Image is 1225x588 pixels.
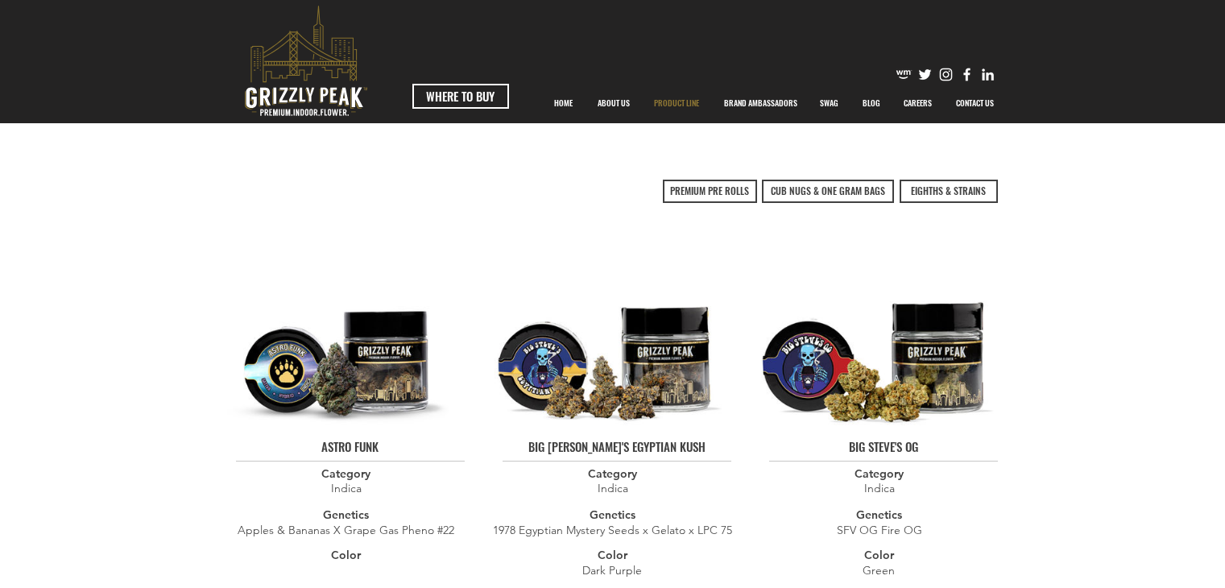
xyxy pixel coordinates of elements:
[542,83,1007,123] nav: Site
[864,548,894,562] span: Color
[642,83,712,123] a: PRODUCT LINE
[837,523,922,537] span: SFV OG Fire OG
[958,66,975,83] img: Facebook
[896,66,996,83] ul: Social Bar
[771,184,885,198] span: CUB NUGS & ONE GRAM BAGS
[493,523,732,537] span: 1978 Egyptian Mystery Seeds x Gelato x LPC 75
[598,548,627,562] span: Color
[937,66,954,83] img: Instagram
[808,83,850,123] a: SWAG
[646,83,707,123] p: PRODUCT LINE
[855,466,904,481] span: Category
[323,507,369,522] span: Genetics
[892,83,944,123] a: CAREERS
[546,83,581,123] p: HOME
[331,481,362,495] span: Indica
[863,563,895,578] span: Green
[849,437,918,455] span: BIG STEVE'S OG
[911,184,986,198] span: EIGHTHS & STRAINS
[917,66,933,83] img: Twitter
[582,563,642,578] span: Dark Purple
[245,6,367,116] svg: premium-indoor-flower
[331,548,361,562] span: Color
[321,437,379,455] span: ASTRO FUNK
[588,466,637,481] span: Category
[979,66,996,83] img: Likedin
[855,83,888,123] p: BLOG
[586,83,642,123] a: ABOUT US
[426,88,495,105] span: WHERE TO BUY
[751,265,998,427] img: BIG STEVE'S OG
[670,184,749,198] span: PREMIUM PRE ROLLS
[944,83,1007,123] a: CONTACT US
[948,83,1002,123] p: CONTACT US
[856,507,902,522] span: Genetics
[542,83,586,123] a: HOME
[598,481,628,495] span: Indica
[590,83,638,123] p: ABOUT US
[663,180,757,203] a: PREMIUM PRE ROLLS
[485,265,731,427] img: BIG STEVE'S EGYPTIAN KUSH
[528,437,706,455] span: BIG [PERSON_NAME]'S EGYPTIAN KUSH
[900,180,998,203] a: EIGHTHS & STRAINS
[716,83,805,123] p: BRAND AMBASSADORS
[864,481,895,495] span: Indica
[218,265,465,427] img: ASTRO FUNK
[762,180,894,203] a: CUB NUGS & ONE GRAM BAGS
[850,83,892,123] a: BLOG
[896,83,940,123] p: CAREERS
[590,507,635,522] span: Genetics
[321,466,370,481] span: Category
[412,84,509,109] a: WHERE TO BUY
[812,83,846,123] p: SWAG
[712,83,808,123] div: BRAND AMBASSADORS
[238,523,454,537] span: Apples & Bananas X Grape Gas Pheno #22
[896,66,913,83] img: weedmaps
